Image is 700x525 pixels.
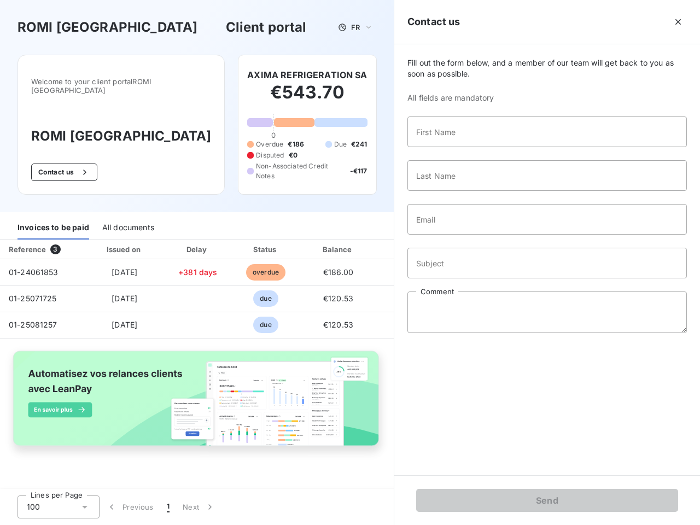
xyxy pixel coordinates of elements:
button: Send [416,489,678,512]
span: 100 [27,501,40,512]
span: FR [351,23,360,32]
button: 1 [160,495,176,518]
h5: Contact us [407,14,460,30]
span: due [253,317,278,333]
span: 3 [50,244,60,254]
span: 01-25071725 [9,294,57,303]
span: +381 days [178,267,217,277]
span: Due [334,139,347,149]
div: Balance [303,244,374,255]
span: €186.00 [323,267,354,277]
input: placeholder [407,248,687,278]
span: 01-25081257 [9,320,57,329]
div: All documents [102,217,154,240]
span: €120.53 [323,320,353,329]
div: Delay [167,244,229,255]
span: due [253,290,278,307]
div: Issued on [87,244,162,255]
div: Reference [9,245,46,254]
span: €186 [288,139,304,149]
div: Invoices to be paid [17,217,89,240]
h3: ROMI [GEOGRAPHIC_DATA] [31,126,211,146]
span: [DATE] [112,294,137,303]
span: 1 [167,501,170,512]
h3: ROMI [GEOGRAPHIC_DATA] [17,17,197,37]
h6: AXIMA REFRIGERATION SA [247,68,367,81]
button: Next [176,495,222,518]
span: overdue [246,264,285,281]
button: Contact us [31,164,97,181]
span: All fields are mandatory [407,92,687,103]
span: 0 [271,131,276,139]
span: -€117 [350,166,367,176]
span: Welcome to your client portal ROMI [GEOGRAPHIC_DATA] [31,77,211,95]
span: Non-Associated Credit Notes [256,161,346,181]
input: placeholder [407,116,687,147]
img: banner [4,345,389,462]
input: placeholder [407,204,687,235]
span: Disputed [256,150,284,160]
span: 01-24061853 [9,267,59,277]
span: €0 [289,150,297,160]
input: placeholder [407,160,687,191]
span: €241 [351,139,367,149]
span: [DATE] [112,320,137,329]
button: Previous [100,495,160,518]
h3: Client portal [226,17,307,37]
span: Fill out the form below, and a member of our team will get back to you as soon as possible. [407,57,687,79]
span: €120.53 [323,294,353,303]
span: Overdue [256,139,283,149]
div: Status [234,244,299,255]
h2: €543.70 [247,81,367,114]
div: PDF [378,244,434,255]
span: [DATE] [112,267,137,277]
